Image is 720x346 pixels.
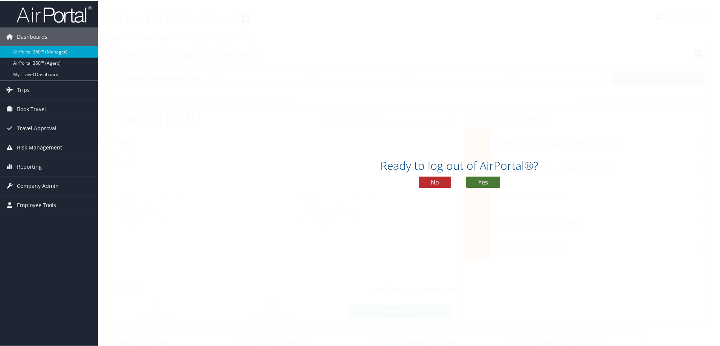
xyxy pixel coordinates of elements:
span: Reporting [17,157,42,175]
span: Employee Tools [17,195,56,214]
button: No [419,176,451,187]
span: Risk Management [17,137,62,156]
span: Travel Approval [17,118,56,137]
span: Dashboards [17,27,47,46]
span: Trips [17,80,30,99]
span: Book Travel [17,99,46,118]
button: Yes [466,176,500,187]
span: Company Admin [17,176,59,195]
img: airportal-logo.png [17,5,92,23]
